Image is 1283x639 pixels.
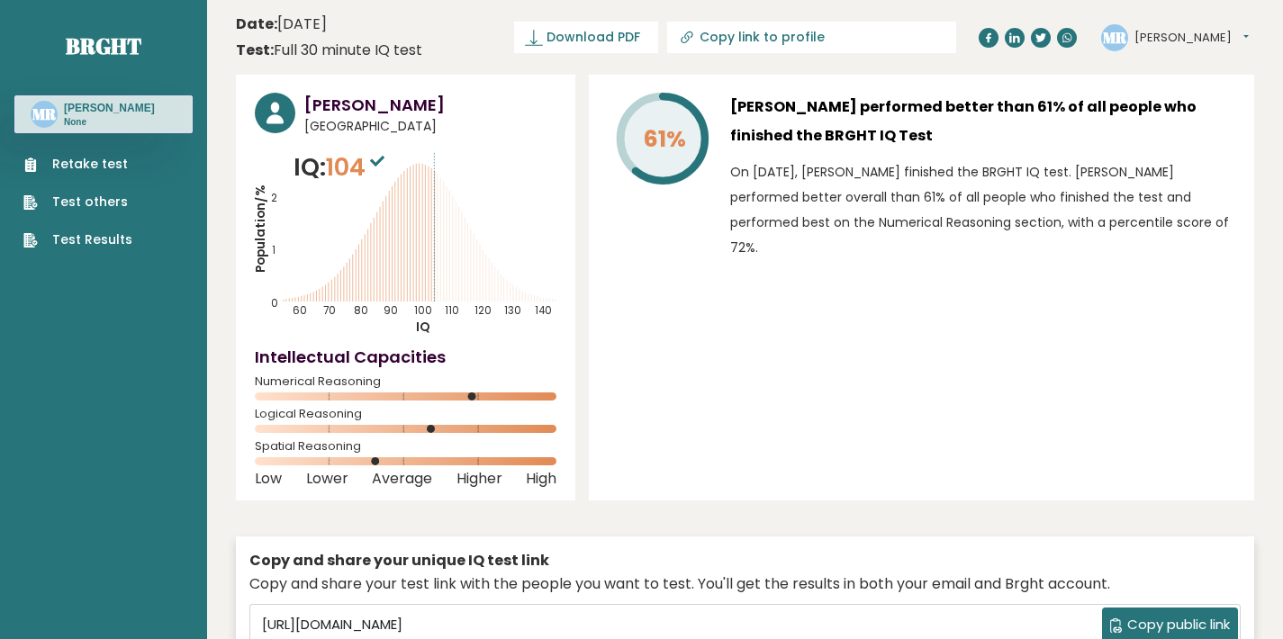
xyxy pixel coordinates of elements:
[255,410,556,418] span: Logical Reasoning
[271,191,277,205] tspan: 2
[304,117,556,136] span: [GEOGRAPHIC_DATA]
[32,103,57,124] text: MR
[416,319,430,336] tspan: IQ
[64,101,155,115] h3: [PERSON_NAME]
[514,22,658,53] a: Download PDF
[1103,26,1127,47] text: MR
[236,13,277,34] b: Date:
[249,550,1241,571] div: Copy and share your unique IQ test link
[304,93,556,117] h3: [PERSON_NAME]
[730,159,1235,260] p: On [DATE], [PERSON_NAME] finished the BRGHT IQ test. [PERSON_NAME] performed better overall than ...
[643,123,686,155] tspan: 61%
[272,243,276,257] tspan: 1
[23,230,132,249] a: Test Results
[255,345,556,369] h4: Intellectual Capacities
[294,149,389,185] p: IQ:
[354,303,368,318] tspan: 80
[326,150,389,184] span: 104
[255,475,282,482] span: Low
[504,303,521,318] tspan: 130
[255,443,556,450] span: Spatial Reasoning
[23,155,132,174] a: Retake test
[730,93,1235,150] h3: [PERSON_NAME] performed better than 61% of all people who finished the BRGHT IQ Test
[372,475,432,482] span: Average
[255,378,556,385] span: Numerical Reasoning
[64,116,155,129] p: None
[293,303,307,318] tspan: 60
[474,303,492,318] tspan: 120
[236,40,422,61] div: Full 30 minute IQ test
[445,303,459,318] tspan: 110
[249,573,1241,595] div: Copy and share your test link with the people you want to test. You'll get the results in both yo...
[535,303,552,318] tspan: 140
[1134,29,1249,47] button: [PERSON_NAME]
[66,31,141,60] a: Brght
[252,185,269,273] tspan: Population/%
[547,28,640,47] span: Download PDF
[23,193,132,211] a: Test others
[414,303,432,318] tspan: 100
[384,303,398,318] tspan: 90
[236,40,274,60] b: Test:
[456,475,502,482] span: Higher
[271,296,278,310] tspan: 0
[306,475,348,482] span: Lower
[236,13,327,35] time: [DATE]
[323,303,336,318] tspan: 70
[526,475,556,482] span: High
[1127,615,1230,635] span: Copy public link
